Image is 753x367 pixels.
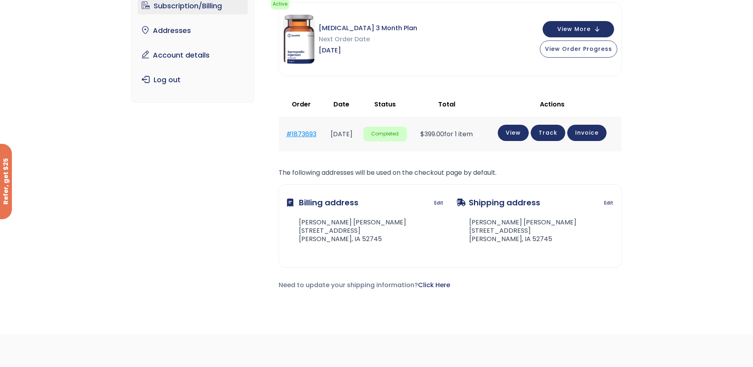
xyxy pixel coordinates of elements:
td: for 1 item [411,117,483,151]
span: Actions [540,100,564,109]
p: The following addresses will be used on the checkout page by default. [279,167,622,178]
span: 399.00 [420,129,444,139]
span: Completed [363,127,407,141]
address: [PERSON_NAME] [PERSON_NAME] [STREET_ADDRESS] [PERSON_NAME], IA 52745 [456,218,576,243]
span: Order [292,100,311,109]
a: Account details [138,47,248,64]
button: View Order Progress [540,41,617,58]
a: Invoice [567,125,607,141]
span: [MEDICAL_DATA] 3 Month Plan [319,23,417,34]
a: #1873693 [286,129,316,139]
span: Next Order Date [319,34,417,45]
a: View [498,125,529,141]
span: [DATE] [319,45,417,56]
address: [PERSON_NAME] [PERSON_NAME] [STREET_ADDRESS] [PERSON_NAME], IA 52745 [287,218,406,243]
time: [DATE] [331,129,352,139]
a: Addresses [138,22,248,39]
a: Click Here [418,280,450,290]
h3: Shipping address [456,193,540,212]
button: View More [543,21,614,37]
span: View More [557,27,591,32]
span: $ [420,129,424,139]
span: Need to update your shipping information? [279,280,450,290]
span: Status [374,100,396,109]
a: Track [531,125,565,141]
span: Date [333,100,349,109]
a: Edit [604,197,613,209]
span: Total [438,100,455,109]
a: Edit [434,197,443,209]
h3: Billing address [287,193,358,212]
a: Log out [138,71,248,88]
span: View Order Progress [545,45,612,53]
